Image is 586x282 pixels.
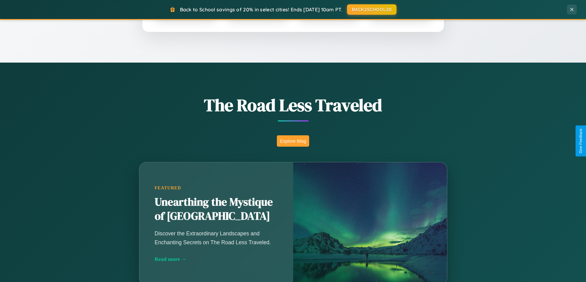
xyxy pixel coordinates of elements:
[109,93,478,117] h1: The Road Less Traveled
[155,256,278,262] div: Read more →
[155,185,278,191] div: Featured
[155,229,278,246] p: Discover the Extraordinary Landscapes and Enchanting Secrets on The Road Less Traveled.
[579,129,583,153] div: Give Feedback
[347,4,397,15] button: BACK2SCHOOL20
[155,195,278,223] h2: Unearthing the Mystique of [GEOGRAPHIC_DATA]
[277,135,309,147] button: Explore Blog
[180,6,342,13] span: Back to School savings of 20% in select cities! Ends [DATE] 10am PT.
